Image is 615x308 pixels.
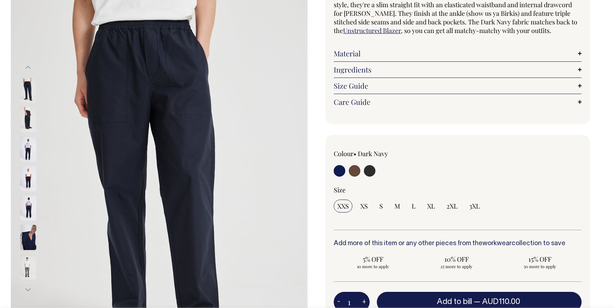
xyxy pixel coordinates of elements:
[334,49,582,58] a: Material
[447,202,458,210] span: 2XL
[421,263,493,269] span: 25 more to apply
[504,255,576,263] span: 15% OFF
[417,253,496,271] input: 10% OFF 25 more to apply
[334,81,582,90] a: Size Guide
[474,298,522,305] span: —
[427,202,435,210] span: XL
[424,200,439,213] input: XL
[379,202,383,210] span: S
[20,107,36,132] img: dark-navy
[357,200,371,213] input: XS
[443,200,461,213] input: 2XL
[353,149,356,158] span: •
[421,255,493,263] span: 10% OFF
[343,26,401,35] a: Unstructured Blazer
[437,298,472,305] span: Add to bill
[334,200,352,213] input: XXS
[20,166,36,191] img: dark-navy
[482,241,512,247] a: workwear
[334,65,582,74] a: Ingredients
[482,298,520,305] span: AUD110.00
[20,78,36,103] img: dark-navy
[337,255,409,263] span: 5% OFF
[469,202,480,210] span: 3XL
[337,202,349,210] span: XXS
[376,200,387,213] input: S
[500,253,579,271] input: 15% OFF 50 more to apply
[334,186,582,194] div: Size
[334,149,433,158] div: Colour
[358,149,388,158] label: Dark Navy
[20,254,36,279] img: charcoal
[23,60,33,76] button: Previous
[334,240,582,247] h6: Add more of this item or any other pieces from the collection to save
[20,225,36,250] img: dark-navy
[504,263,576,269] span: 50 more to apply
[360,202,368,210] span: XS
[391,200,404,213] input: M
[334,98,582,106] a: Care Guide
[401,26,551,35] span: , so you can get all matchy-matchy with your outfits.
[334,253,413,271] input: 5% OFF 10 more to apply
[20,136,36,162] img: dark-navy
[23,281,33,298] button: Next
[412,202,416,210] span: L
[20,195,36,220] img: dark-navy
[394,202,400,210] span: M
[337,263,409,269] span: 10 more to apply
[466,200,484,213] input: 3XL
[408,200,419,213] input: L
